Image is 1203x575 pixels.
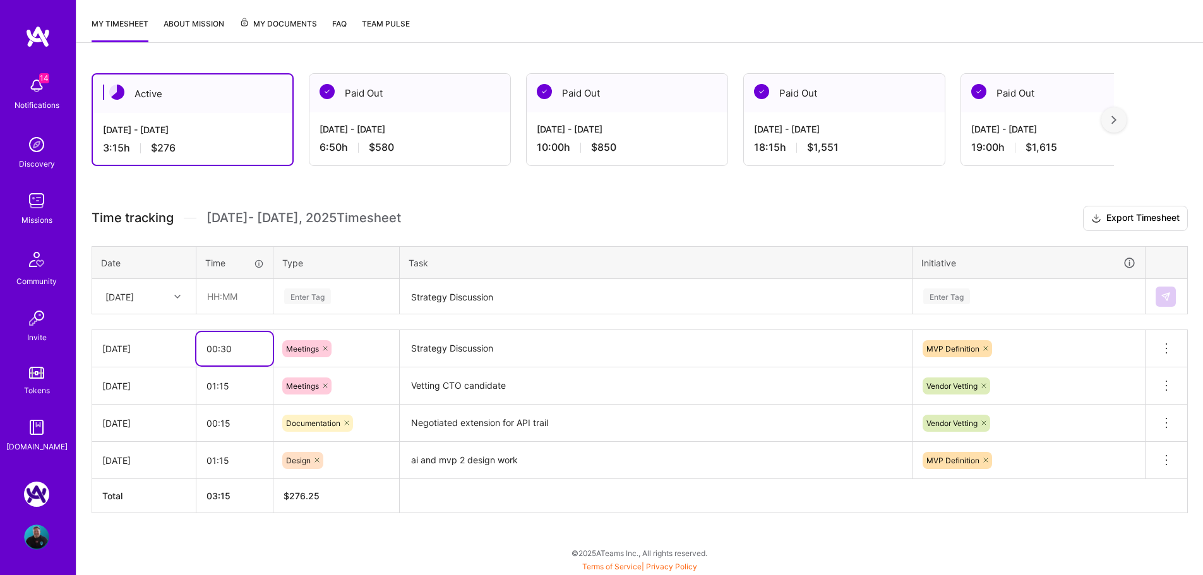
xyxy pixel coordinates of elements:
[102,454,186,467] div: [DATE]
[164,17,224,42] a: About Mission
[754,141,935,154] div: 18:15 h
[1161,292,1171,302] img: Submit
[21,213,52,227] div: Missions
[320,141,500,154] div: 6:50 h
[921,256,1136,270] div: Initiative
[24,73,49,98] img: bell
[754,122,935,136] div: [DATE] - [DATE]
[196,444,273,477] input: HH:MM
[109,85,124,100] img: Active
[21,244,52,275] img: Community
[807,141,839,154] span: $1,551
[151,141,176,155] span: $276
[320,122,500,136] div: [DATE] - [DATE]
[103,123,282,136] div: [DATE] - [DATE]
[332,17,347,42] a: FAQ
[971,84,986,99] img: Paid Out
[29,367,44,379] img: tokens
[92,17,148,42] a: My timesheet
[744,74,945,112] div: Paid Out
[239,17,317,31] span: My Documents
[401,406,911,441] textarea: Negotiated extension for API trail
[6,440,68,453] div: [DOMAIN_NAME]
[24,132,49,157] img: discovery
[582,562,642,571] a: Terms of Service
[21,482,52,507] a: Rent Parity: Team for leveling the playing field in the property management space
[92,479,196,513] th: Total
[105,290,134,303] div: [DATE]
[923,287,970,306] div: Enter Tag
[103,141,282,155] div: 3:15 h
[286,456,311,465] span: Design
[24,525,49,550] img: User Avatar
[401,369,911,403] textarea: Vetting CTO candidate
[971,122,1152,136] div: [DATE] - [DATE]
[362,19,410,28] span: Team Pulse
[926,456,979,465] span: MVP Definition
[971,141,1152,154] div: 19:00 h
[92,246,196,279] th: Date
[15,98,59,112] div: Notifications
[16,275,57,288] div: Community
[646,562,697,571] a: Privacy Policy
[197,280,272,313] input: HH:MM
[102,417,186,430] div: [DATE]
[537,122,717,136] div: [DATE] - [DATE]
[527,74,727,112] div: Paid Out
[25,25,51,48] img: logo
[537,141,717,154] div: 10:00 h
[39,73,49,83] span: 14
[284,287,331,306] div: Enter Tag
[320,84,335,99] img: Paid Out
[286,381,319,391] span: Meetings
[24,188,49,213] img: teamwork
[196,369,273,403] input: HH:MM
[239,17,317,42] a: My Documents
[284,490,320,501] span: $ 276.25
[1026,141,1057,154] span: $1,615
[102,342,186,355] div: [DATE]
[92,210,174,226] span: Time tracking
[591,141,616,154] span: $850
[926,381,978,391] span: Vendor Vetting
[76,537,1203,569] div: © 2025 ATeams Inc., All rights reserved.
[24,482,49,507] img: Rent Parity: Team for leveling the playing field in the property management space
[961,74,1162,112] div: Paid Out
[24,305,49,331] img: Invite
[93,74,292,113] div: Active
[286,344,319,353] span: Meetings
[205,256,264,270] div: Time
[27,331,47,344] div: Invite
[196,479,273,513] th: 03:15
[24,384,50,397] div: Tokens
[1091,212,1101,225] i: icon Download
[206,210,401,226] span: [DATE] - [DATE] , 2025 Timesheet
[537,84,552,99] img: Paid Out
[362,17,410,42] a: Team Pulse
[1083,206,1188,231] button: Export Timesheet
[369,141,394,154] span: $580
[400,246,913,279] th: Task
[309,74,510,112] div: Paid Out
[196,406,273,440] input: HH:MM
[754,84,769,99] img: Paid Out
[174,293,181,300] i: icon Chevron
[196,332,273,365] input: HH:MM
[926,418,978,428] span: Vendor Vetting
[286,418,340,428] span: Documentation
[401,443,911,478] textarea: ai and mvp 2 design work
[582,562,697,571] span: |
[401,331,911,366] textarea: Strategy Discussion
[102,379,186,393] div: [DATE]
[19,157,55,170] div: Discovery
[21,525,52,550] a: User Avatar
[24,415,49,440] img: guide book
[1111,116,1116,124] img: right
[926,344,979,353] span: MVP Definition
[273,246,400,279] th: Type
